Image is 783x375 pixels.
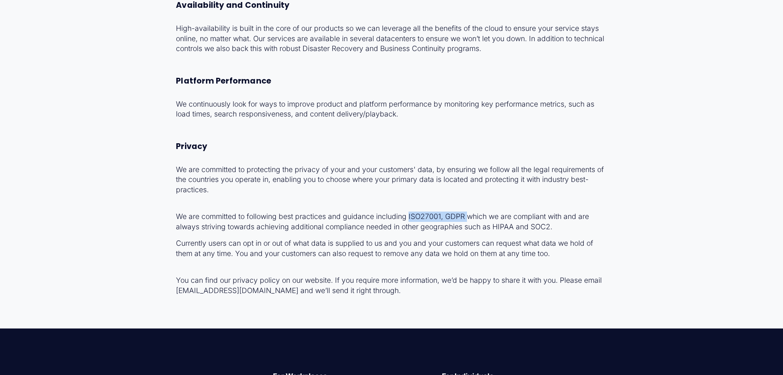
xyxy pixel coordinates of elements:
p: You can find our privacy policy on our website. If you require more information, we’d be happy to... [176,266,607,296]
strong: Platform Performance [176,75,271,86]
p: We are committed to protecting the privacy of your and your customers' data, by ensuring we follo... [176,165,607,195]
p: We continuously look for ways to improve product and platform performance by monitoring key perfo... [176,99,607,119]
strong: Privacy [176,141,207,152]
p: Currently users can opt in or out of what data is supplied to us and you and your customers can r... [176,238,607,259]
p: We are committed to following best practices and guidance including ISO27001, GDPR which we are c... [176,201,607,232]
p: High-availability is built in the core of our products so we can leverage all the benefits of the... [176,23,607,54]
